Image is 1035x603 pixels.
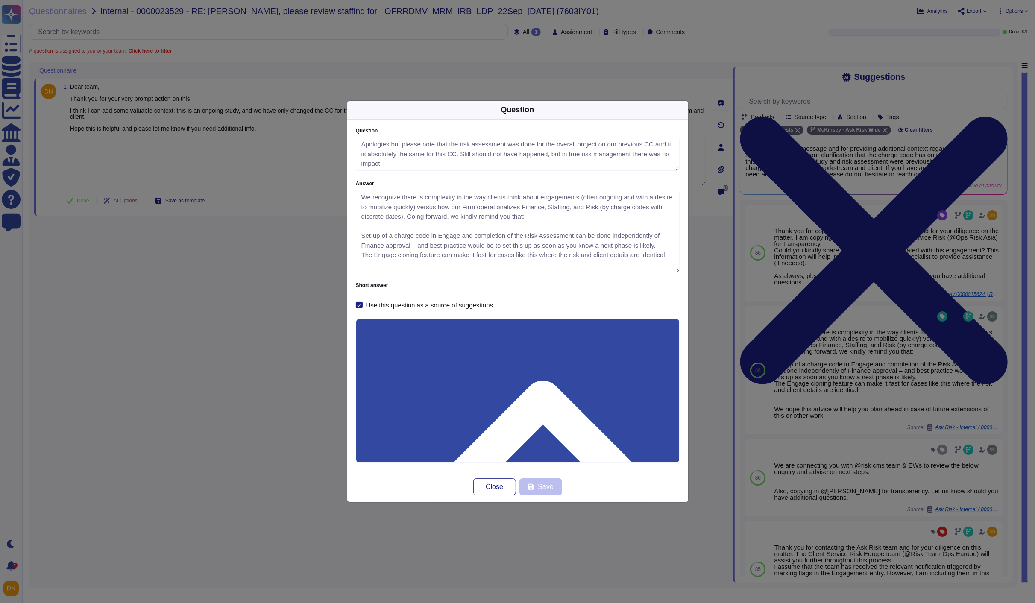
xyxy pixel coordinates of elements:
label: Answer [356,181,680,186]
textarea: We recognize there is complexity in the way clients think about engagements (often ongoing and wi... [356,190,680,272]
label: Short answer [356,283,680,288]
button: Close [473,478,516,495]
span: Close [486,483,503,490]
div: Question [501,104,534,116]
span: Save [538,483,553,490]
label: Question [356,128,680,133]
button: Save [519,478,562,495]
div: Use this question as a source of suggestions [366,302,493,308]
textarea: Apologies but please note that the risk assessment was done for the overall project on our previo... [356,137,680,171]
